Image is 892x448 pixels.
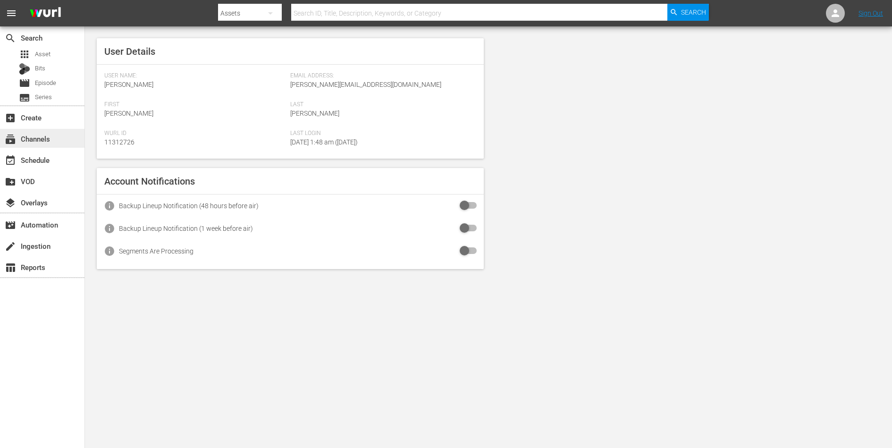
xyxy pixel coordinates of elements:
[667,4,709,21] button: Search
[5,155,16,166] span: Schedule
[104,245,115,257] span: info
[119,202,259,210] div: Backup Lineup Notification (48 hours before air)
[5,33,16,44] span: Search
[290,110,339,117] span: [PERSON_NAME]
[35,78,56,88] span: Episode
[19,92,30,103] span: Series
[104,72,286,80] span: User Name:
[119,247,194,255] div: Segments Are Processing
[681,4,706,21] span: Search
[5,134,16,145] span: subscriptions
[5,176,16,187] span: VOD
[19,63,30,75] div: Bits
[104,130,286,137] span: Wurl Id
[35,93,52,102] span: Series
[5,197,16,209] span: Overlays
[104,101,286,109] span: First
[290,72,471,80] span: Email Address:
[104,223,115,234] span: info
[104,46,155,57] span: User Details
[290,130,471,137] span: Last Login
[6,8,17,19] span: menu
[5,262,16,273] span: Reports
[23,2,68,25] img: ans4CAIJ8jUAAAAAAAAAAAAAAAAAAAAAAAAgQb4GAAAAAAAAAAAAAAAAAAAAAAAAJMjXAAAAAAAAAAAAAAAAAAAAAAAAgAT5G...
[119,225,253,232] div: Backup Lineup Notification (1 week before air)
[5,112,16,124] span: Create
[290,138,358,146] span: [DATE] 1:48 am ([DATE])
[19,49,30,60] span: Asset
[5,241,16,252] span: Ingestion
[104,176,195,187] span: Account Notifications
[5,220,16,231] span: Automation
[35,50,50,59] span: Asset
[104,138,135,146] span: 11312726
[104,81,153,88] span: [PERSON_NAME]
[104,200,115,211] span: info
[290,101,471,109] span: Last
[35,64,45,73] span: Bits
[290,81,441,88] span: [PERSON_NAME][EMAIL_ADDRESS][DOMAIN_NAME]
[858,9,883,17] a: Sign Out
[104,110,153,117] span: [PERSON_NAME]
[19,77,30,89] span: Episode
